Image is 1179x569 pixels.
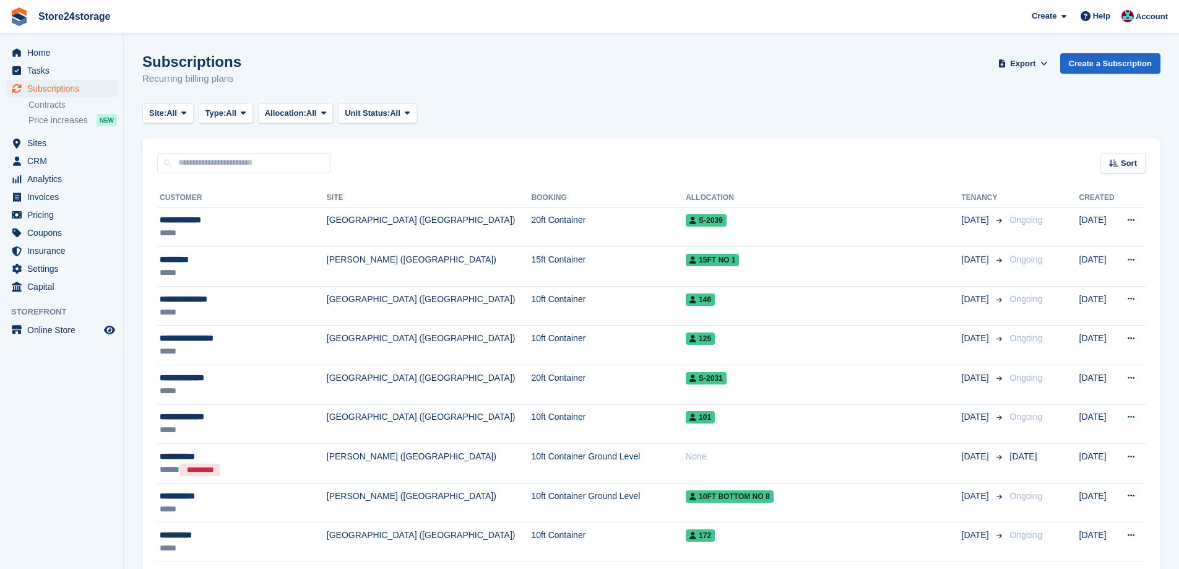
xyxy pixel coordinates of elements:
[962,293,991,306] span: [DATE]
[345,107,390,119] span: Unit Status:
[27,206,101,224] span: Pricing
[686,332,715,345] span: 125
[531,483,686,523] td: 10ft Container Ground Level
[1032,10,1056,22] span: Create
[531,247,686,287] td: 15ft Container
[1060,53,1160,74] a: Create a Subscription
[27,80,101,97] span: Subscriptions
[327,286,532,326] td: [GEOGRAPHIC_DATA] ([GEOGRAPHIC_DATA])
[327,523,532,562] td: [GEOGRAPHIC_DATA] ([GEOGRAPHIC_DATA])
[28,99,117,111] a: Contracts
[27,224,101,241] span: Coupons
[1010,333,1043,343] span: Ongoing
[6,206,117,224] a: menu
[142,103,194,124] button: Site: All
[996,53,1050,74] button: Export
[686,450,961,463] div: None
[11,306,123,318] span: Storefront
[1079,483,1118,523] td: [DATE]
[27,260,101,277] span: Settings
[27,152,101,170] span: CRM
[531,286,686,326] td: 10ft Container
[6,224,117,241] a: menu
[6,242,117,259] a: menu
[6,134,117,152] a: menu
[166,107,177,119] span: All
[27,62,101,79] span: Tasks
[6,80,117,97] a: menu
[6,260,117,277] a: menu
[1010,58,1035,70] span: Export
[27,242,101,259] span: Insurance
[1079,326,1118,365] td: [DATE]
[686,411,715,423] span: 101
[102,323,117,337] a: Preview store
[6,62,117,79] a: menu
[327,483,532,523] td: [PERSON_NAME] ([GEOGRAPHIC_DATA])
[27,278,101,295] span: Capital
[97,114,117,126] div: NEW
[962,253,991,266] span: [DATE]
[1010,412,1043,422] span: Ongoing
[142,72,241,86] p: Recurring billing plans
[27,170,101,188] span: Analytics
[1010,373,1043,383] span: Ongoing
[327,326,532,365] td: [GEOGRAPHIC_DATA] ([GEOGRAPHIC_DATA])
[531,188,686,208] th: Booking
[6,278,117,295] a: menu
[962,332,991,345] span: [DATE]
[531,326,686,365] td: 10ft Container
[258,103,334,124] button: Allocation: All
[6,152,117,170] a: menu
[686,529,715,542] span: 172
[1079,188,1118,208] th: Created
[1079,523,1118,562] td: [DATE]
[1010,215,1043,225] span: Ongoing
[28,113,117,127] a: Price increases NEW
[1136,11,1168,23] span: Account
[531,523,686,562] td: 10ft Container
[33,6,116,27] a: Store24storage
[686,188,961,208] th: Allocation
[1079,207,1118,247] td: [DATE]
[149,107,166,119] span: Site:
[531,404,686,444] td: 10ft Container
[27,44,101,61] span: Home
[1121,10,1134,22] img: George
[327,207,532,247] td: [GEOGRAPHIC_DATA] ([GEOGRAPHIC_DATA])
[531,207,686,247] td: 20ft Container
[338,103,417,124] button: Unit Status: All
[962,214,991,227] span: [DATE]
[1010,254,1043,264] span: Ongoing
[1010,294,1043,304] span: Ongoing
[27,321,101,339] span: Online Store
[962,529,991,542] span: [DATE]
[1079,247,1118,287] td: [DATE]
[531,444,686,484] td: 10ft Container Ground Level
[962,371,991,384] span: [DATE]
[327,188,532,208] th: Site
[1079,444,1118,484] td: [DATE]
[157,188,327,208] th: Customer
[327,404,532,444] td: [GEOGRAPHIC_DATA] ([GEOGRAPHIC_DATA])
[6,321,117,339] a: menu
[10,7,28,26] img: stora-icon-8386f47178a22dfd0bd8f6a31ec36ba5ce8667c1dd55bd0f319d3a0aa187defe.svg
[1121,157,1137,170] span: Sort
[686,214,727,227] span: S-2039
[205,107,227,119] span: Type:
[226,107,236,119] span: All
[327,247,532,287] td: [PERSON_NAME] ([GEOGRAPHIC_DATA])
[6,44,117,61] a: menu
[1010,491,1043,501] span: Ongoing
[962,410,991,423] span: [DATE]
[962,450,991,463] span: [DATE]
[265,107,306,119] span: Allocation:
[27,188,101,206] span: Invoices
[6,170,117,188] a: menu
[306,107,317,119] span: All
[962,188,1005,208] th: Tenancy
[962,490,991,503] span: [DATE]
[686,293,715,306] span: 146
[27,134,101,152] span: Sites
[1079,286,1118,326] td: [DATE]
